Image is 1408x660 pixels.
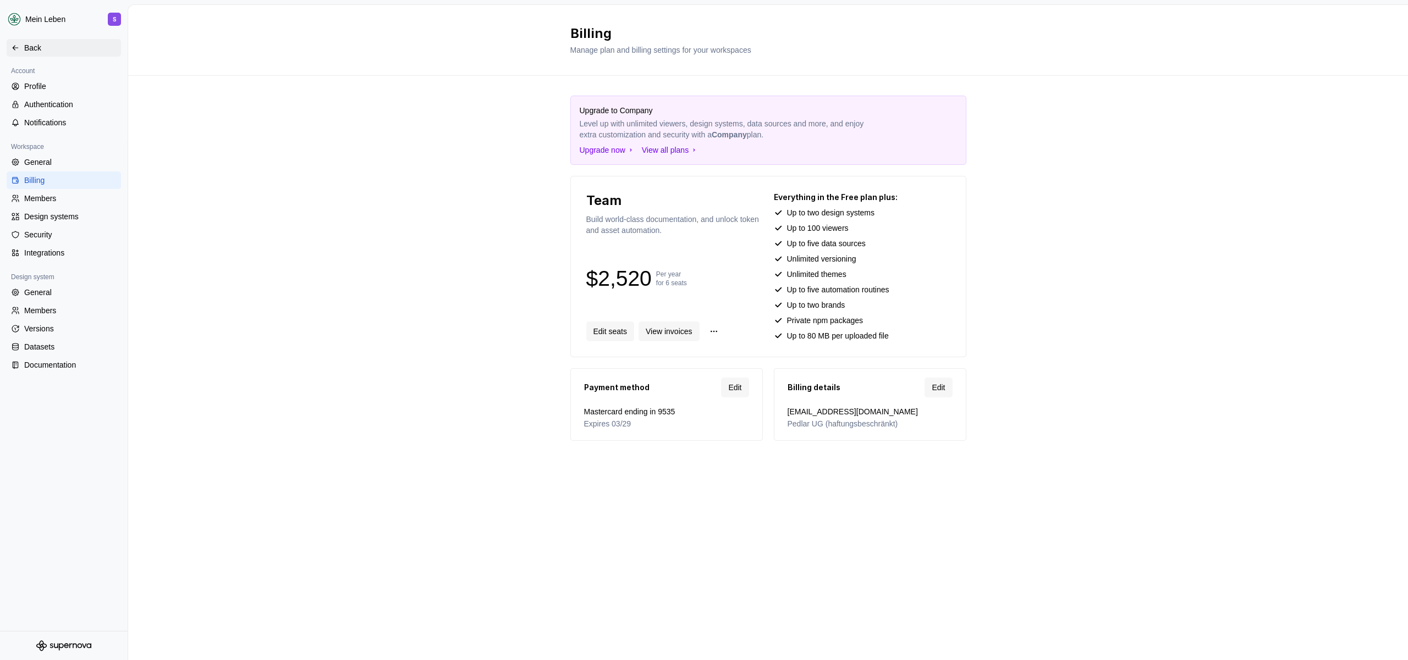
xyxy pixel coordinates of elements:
[24,247,117,258] div: Integrations
[586,214,763,236] p: Build world-class documentation, and unlock token and asset automation.
[24,359,117,370] div: Documentation
[24,42,117,53] div: Back
[570,46,751,54] span: Manage plan and billing settings for your workspaces
[24,287,117,298] div: General
[24,175,117,186] div: Billing
[787,223,849,234] p: Up to 100 viewers
[656,270,687,287] p: Per year for 6 seats
[787,284,889,295] p: Up to five automation routines
[712,130,747,139] strong: Company
[24,157,117,168] div: General
[24,305,117,316] div: Members
[788,406,953,417] span: [EMAIL_ADDRESS][DOMAIN_NAME]
[787,315,864,326] p: Private npm packages
[2,7,125,31] button: Mein LebenS
[7,270,59,284] div: Design system
[24,81,117,92] div: Profile
[787,269,846,280] p: Unlimited themes
[7,302,121,319] a: Members
[584,406,749,417] span: Mastercard ending in 9535
[7,190,121,207] a: Members
[7,77,121,95] a: Profile
[7,64,39,77] div: Account
[593,326,627,337] span: Edit seats
[7,39,121,57] a: Back
[24,99,117,110] div: Authentication
[8,13,21,26] img: df5db9ef-aba0-4771-bf51-9763b7497661.png
[113,15,117,24] div: S
[787,238,866,249] p: Up to five data sources
[925,378,952,397] a: Edit
[787,330,889,341] p: Up to 80 MB per uploaded file
[25,14,65,25] div: Mein Leben
[788,418,953,429] span: Pedlar UG (haftungsbeschränkt)
[639,321,700,341] a: View invoices
[586,272,652,285] p: $2,520
[24,117,117,128] div: Notifications
[7,320,121,337] a: Versions
[787,300,845,310] p: Up to two brands
[7,356,121,374] a: Documentation
[7,284,121,301] a: General
[24,341,117,352] div: Datasets
[580,105,880,116] p: Upgrade to Company
[584,382,650,393] span: Payment method
[7,208,121,225] a: Design systems
[24,229,117,240] div: Security
[787,207,875,218] p: Up to two design systems
[7,226,121,243] a: Security
[570,25,953,42] h2: Billing
[788,382,840,393] span: Billing details
[7,338,121,356] a: Datasets
[584,418,749,429] span: Expires 03/29
[580,145,635,156] button: Upgrade now
[787,253,856,264] p: Unlimited versioning
[7,140,48,153] div: Workspace
[7,244,121,262] a: Integrations
[24,211,117,222] div: Design systems
[932,382,945,393] span: Edit
[774,192,950,203] p: Everything in the Free plan plus:
[7,114,121,131] a: Notifications
[721,378,749,397] a: Edit
[7,96,121,113] a: Authentication
[36,640,91,651] svg: Supernova Logo
[580,118,880,140] p: Level up with unlimited viewers, design systems, data sources and more, and enjoy extra customiza...
[642,145,698,156] button: View all plans
[586,321,634,341] button: Edit seats
[24,193,117,204] div: Members
[7,171,121,189] a: Billing
[586,192,621,209] p: Team
[728,382,741,393] span: Edit
[646,326,692,337] span: View invoices
[7,153,121,171] a: General
[24,323,117,334] div: Versions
